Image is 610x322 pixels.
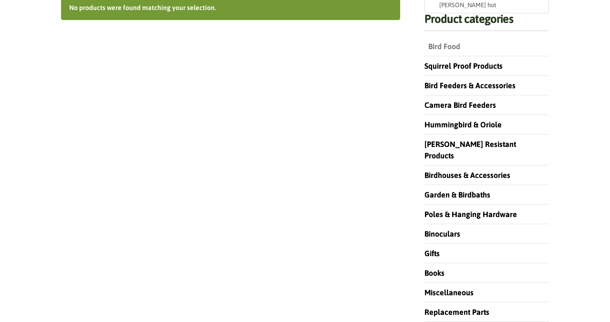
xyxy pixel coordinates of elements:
a: Binoculars [424,229,460,238]
a: Replacement Parts [424,308,489,316]
a: Gifts [424,249,440,258]
a: Miscellaneous [424,288,474,297]
a: Books [424,269,445,277]
a: Bird Feeders & Accessories [424,81,516,90]
a: Garden & Birdbaths [424,190,490,199]
a: Bird Food [424,42,460,51]
a: Birdhouses & Accessories [424,171,510,179]
a: Camera Bird Feeders [424,101,496,109]
a: Squirrel Proof Products [424,62,503,70]
a: Hummingbird & Oriole [424,120,502,129]
a: Poles & Hanging Hardware [424,210,517,218]
h4: Product categories [424,13,549,31]
a: [PERSON_NAME] Resistant Products [424,140,516,160]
